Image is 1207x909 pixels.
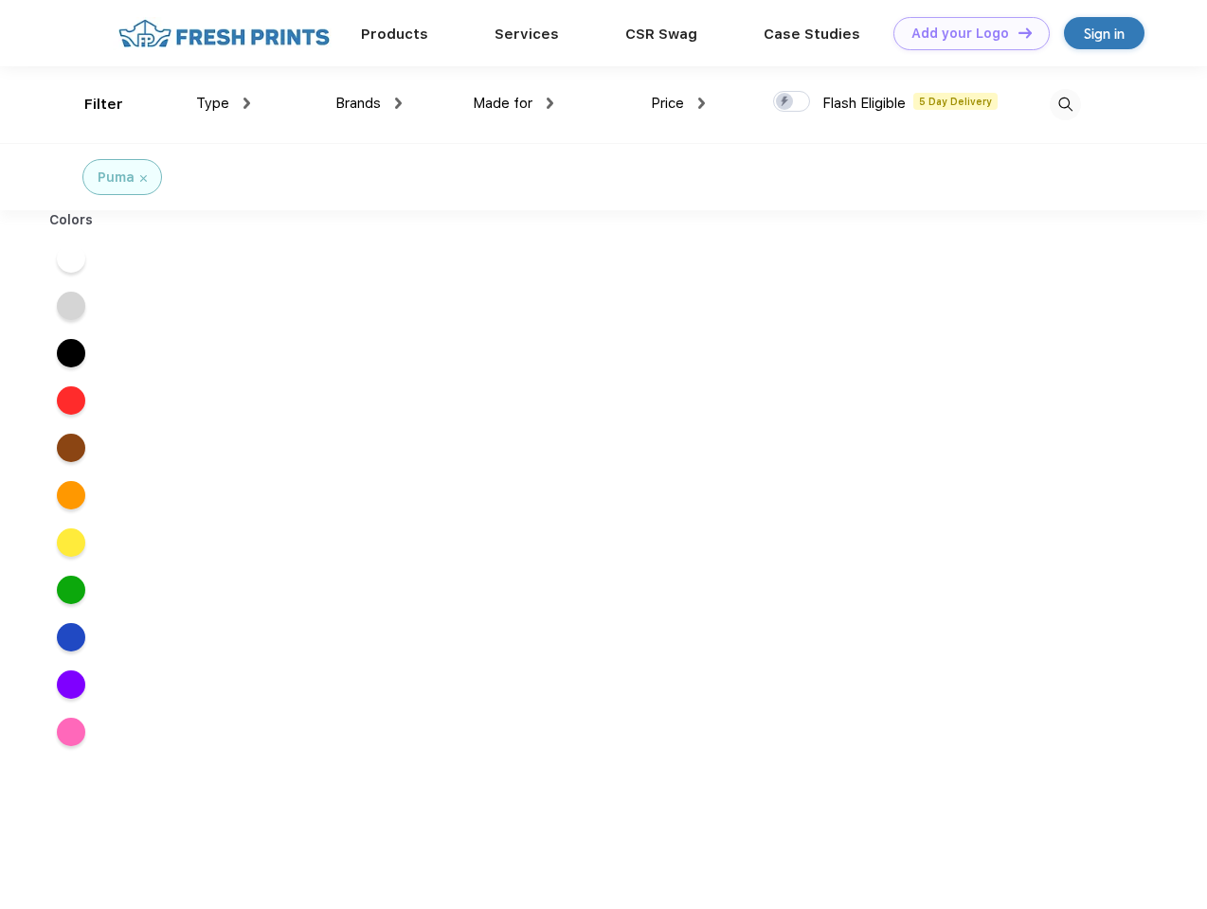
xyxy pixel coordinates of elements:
[335,95,381,112] span: Brands
[1050,89,1081,120] img: desktop_search.svg
[547,98,553,109] img: dropdown.png
[196,95,229,112] span: Type
[822,95,906,112] span: Flash Eligible
[495,26,559,43] a: Services
[698,98,705,109] img: dropdown.png
[243,98,250,109] img: dropdown.png
[651,95,684,112] span: Price
[1064,17,1144,49] a: Sign in
[98,168,135,187] div: Puma
[625,26,697,43] a: CSR Swag
[35,210,108,230] div: Colors
[113,17,335,50] img: fo%20logo%202.webp
[84,94,123,116] div: Filter
[473,95,532,112] span: Made for
[361,26,428,43] a: Products
[911,26,1009,42] div: Add your Logo
[1018,27,1032,38] img: DT
[913,93,998,110] span: 5 Day Delivery
[395,98,402,109] img: dropdown.png
[140,175,147,182] img: filter_cancel.svg
[1084,23,1125,45] div: Sign in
